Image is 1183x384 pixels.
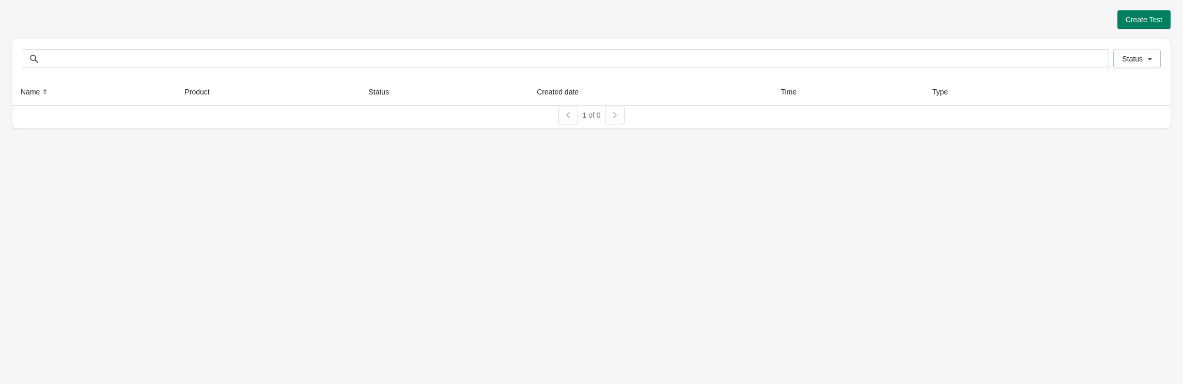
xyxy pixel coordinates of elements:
[582,111,600,119] span: 1 of 0
[17,83,54,101] button: Name
[1113,50,1161,68] button: Status
[180,83,224,101] button: Product
[533,83,593,101] button: Created date
[364,83,403,101] button: Status
[1117,10,1171,29] button: Create Test
[928,83,962,101] button: Type
[1122,55,1143,63] span: Status
[776,83,811,101] button: Time
[1126,15,1162,24] span: Create Test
